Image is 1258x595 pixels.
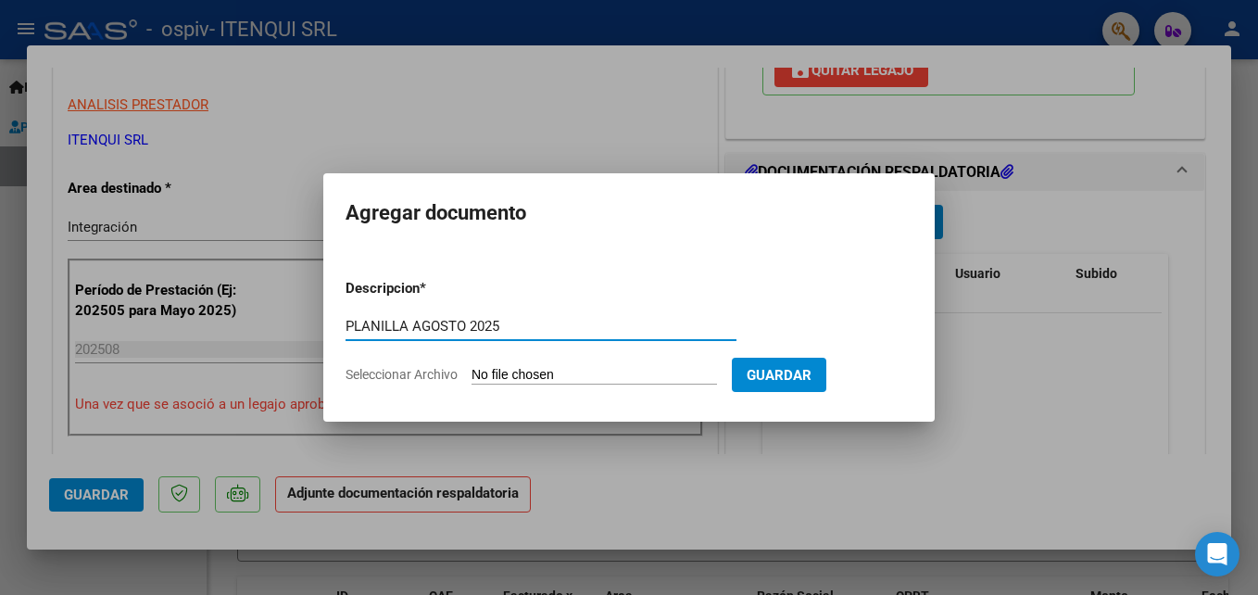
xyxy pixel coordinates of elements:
[732,358,826,392] button: Guardar
[1195,532,1239,576] div: Open Intercom Messenger
[346,196,912,231] h2: Agregar documento
[346,278,516,299] p: Descripcion
[747,367,811,384] span: Guardar
[346,367,458,382] span: Seleccionar Archivo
